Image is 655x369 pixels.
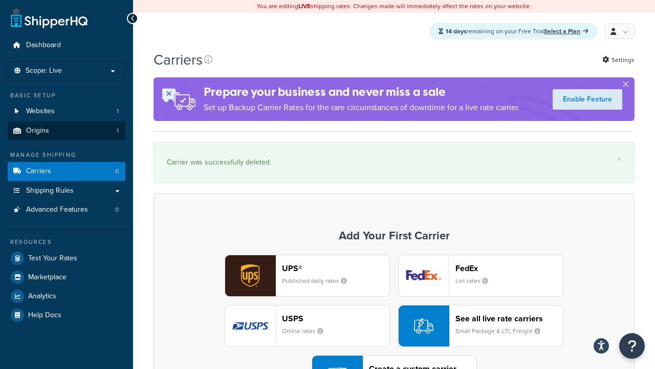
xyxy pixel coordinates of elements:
a: Carriers 0 [8,162,125,181]
header: UPS® [282,263,389,273]
h1: Carriers [154,50,203,70]
a: Dashboard [8,36,125,55]
small: Published daily rates [282,276,355,285]
header: USPS [282,314,389,323]
button: ups logoUPS®Published daily rates [225,255,390,297]
div: Carrier was successfully deleted. [167,155,621,170]
a: Test Your Rates [8,249,125,268]
a: × [617,155,621,163]
div: Basic Setup [8,91,125,100]
a: ShipperHQ Home [11,8,88,28]
button: usps logoUSPSOnline rates [225,305,390,347]
img: ad-rules-rateshop-fe6ec290ccb7230408bd80ed9643f0289d75e0ffd9eb532fc0e269fcd187b520.png [154,77,204,121]
span: Shipping Rules [26,187,74,195]
a: Select a Plan [544,27,588,36]
span: Analytics [28,292,56,301]
b: LIVE [298,2,311,11]
div: remaining on your Free Trial [429,23,598,39]
small: List rates [455,276,496,285]
span: 0 [115,167,119,176]
img: ups logo [225,255,275,296]
div: Manage Shipping [8,151,125,159]
a: Enable Feature [553,89,622,110]
header: FedEx [455,263,563,273]
header: See all live rate carriers [455,314,563,323]
span: Scope: Live [26,67,62,75]
span: Marketplace [28,273,67,282]
a: Settings [602,53,635,67]
img: usps logo [225,305,275,346]
span: Test Your Rates [28,254,77,263]
span: 1 [117,107,119,116]
li: Advanced Features [8,200,125,219]
span: 0 [115,206,119,214]
a: Help Docs [8,306,125,324]
li: Origins [8,121,125,140]
span: Advanced Features [26,206,88,214]
small: Online rates [282,326,332,336]
span: Websites [26,107,55,116]
a: Shipping Rules [8,181,125,200]
button: See all live rate carriersSmall Package & LTL Freight [398,305,563,347]
h4: Prepare your business and never miss a sale [204,84,520,100]
h3: Add Your First Carrier [164,230,624,242]
p: Set up Backup Carrier Rates for the rare circumstances of downtime for a live rate carrier. [204,100,520,115]
strong: 14 days [446,27,467,36]
div: Resources [8,238,125,247]
li: Websites [8,102,125,121]
span: 1 [117,127,119,135]
a: Origins 1 [8,121,125,140]
a: Marketplace [8,268,125,286]
button: fedEx logoFedExList rates [398,255,563,297]
img: icon-carrier-liverate-becf4550.svg [414,316,433,336]
span: Dashboard [26,41,61,50]
span: Origins [26,127,49,135]
span: Help Docs [28,311,61,320]
a: Advanced Features 0 [8,200,125,219]
img: fedEx logo [399,255,449,296]
a: Analytics [8,287,125,305]
button: Open Resource Center [619,333,645,359]
li: Carriers [8,162,125,181]
a: Websites 1 [8,102,125,121]
span: Carriers [26,167,51,176]
small: Small Package & LTL Freight [455,326,549,336]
